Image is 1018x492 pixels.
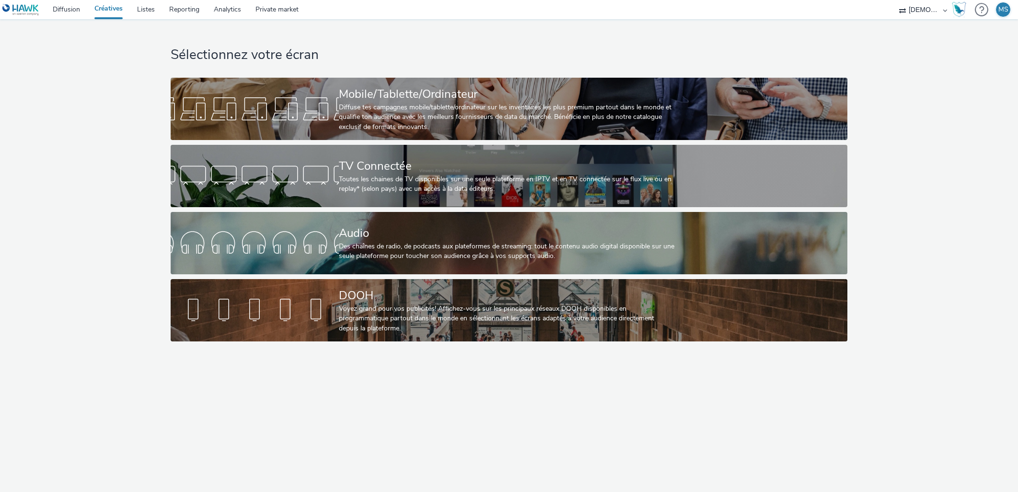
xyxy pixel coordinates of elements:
[339,287,675,304] div: DOOH
[171,145,847,207] a: TV ConnectéeToutes les chaines de TV disponibles sur une seule plateforme en IPTV et en TV connec...
[339,103,675,132] div: Diffuse tes campagnes mobile/tablette/ordinateur sur les inventaires les plus premium partout dan...
[998,2,1008,17] div: MS
[171,46,847,64] h1: Sélectionnez votre écran
[339,175,675,194] div: Toutes les chaines de TV disponibles sur une seule plateforme en IPTV et en TV connectée sur le f...
[339,304,675,333] div: Voyez grand pour vos publicités! Affichez-vous sur les principaux réseaux DOOH disponibles en pro...
[339,158,675,175] div: TV Connectée
[171,78,847,140] a: Mobile/Tablette/OrdinateurDiffuse tes campagnes mobile/tablette/ordinateur sur les inventaires le...
[339,225,675,242] div: Audio
[171,212,847,274] a: AudioDes chaînes de radio, de podcasts aux plateformes de streaming: tout le contenu audio digita...
[2,4,39,16] img: undefined Logo
[952,2,970,17] a: Hawk Academy
[339,86,675,103] div: Mobile/Tablette/Ordinateur
[339,242,675,261] div: Des chaînes de radio, de podcasts aux plateformes de streaming: tout le contenu audio digital dis...
[171,279,847,341] a: DOOHVoyez grand pour vos publicités! Affichez-vous sur les principaux réseaux DOOH disponibles en...
[952,2,966,17] img: Hawk Academy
